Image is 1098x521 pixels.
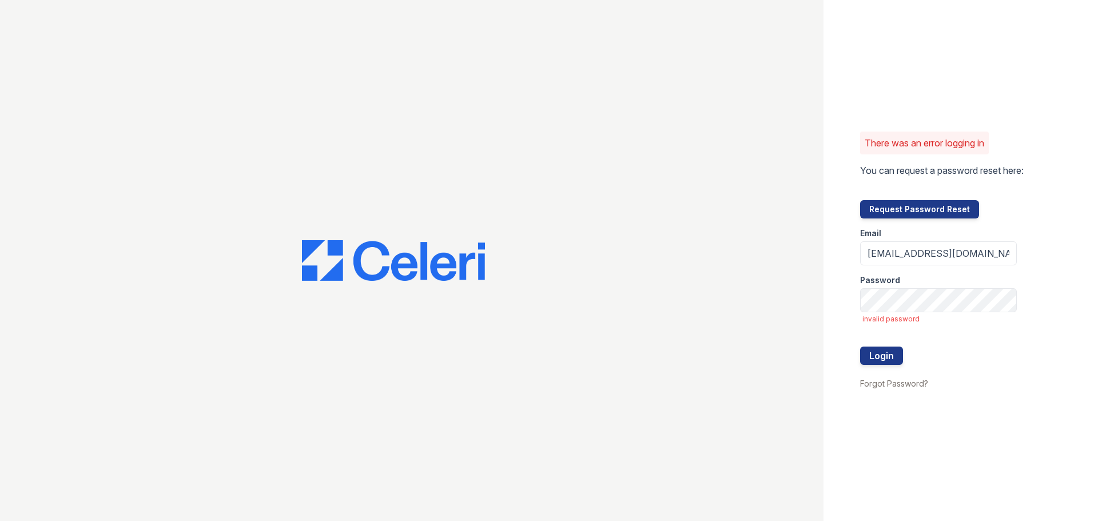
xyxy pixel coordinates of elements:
[860,275,900,286] label: Password
[302,240,485,281] img: CE_Logo_Blue-a8612792a0a2168367f1c8372b55b34899dd931a85d93a1a3d3e32e68fde9ad4.png
[862,315,1017,324] span: invalid password
[860,200,979,218] button: Request Password Reset
[860,347,903,365] button: Login
[860,379,928,388] a: Forgot Password?
[865,136,984,150] p: There was an error logging in
[860,164,1024,177] p: You can request a password reset here:
[860,228,881,239] label: Email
